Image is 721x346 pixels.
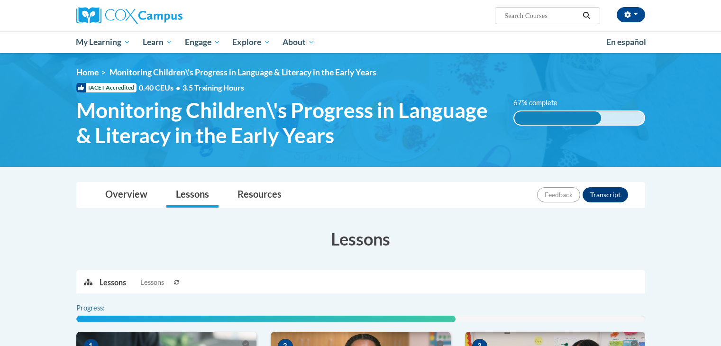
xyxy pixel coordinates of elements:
[76,227,645,251] h3: Lessons
[110,67,376,77] span: Monitoring Children\'s Progress in Language & Literacy in the Early Years
[606,37,646,47] span: En español
[76,83,137,92] span: IACET Accredited
[140,277,164,288] span: Lessons
[503,10,579,21] input: Search Courses
[76,67,99,77] a: Home
[232,36,270,48] span: Explore
[76,7,183,24] img: Cox Campus
[537,187,580,202] button: Feedback
[617,7,645,22] button: Account Settings
[166,182,219,208] a: Lessons
[137,31,179,53] a: Learn
[76,7,256,24] a: Cox Campus
[143,36,173,48] span: Learn
[62,31,659,53] div: Main menu
[70,31,137,53] a: My Learning
[96,182,157,208] a: Overview
[579,10,593,21] button: Search
[100,277,126,288] p: Lessons
[228,182,291,208] a: Resources
[139,82,183,93] span: 0.40 CEUs
[176,83,180,92] span: •
[283,36,315,48] span: About
[226,31,276,53] a: Explore
[600,32,652,52] a: En español
[276,31,321,53] a: About
[76,36,130,48] span: My Learning
[76,98,500,148] span: Monitoring Children\'s Progress in Language & Literacy in the Early Years
[179,31,227,53] a: Engage
[583,187,628,202] button: Transcript
[185,36,220,48] span: Engage
[514,111,601,125] div: 67% complete
[183,83,244,92] span: 3.5 Training Hours
[513,98,568,108] label: 67% complete
[76,303,131,313] label: Progress:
